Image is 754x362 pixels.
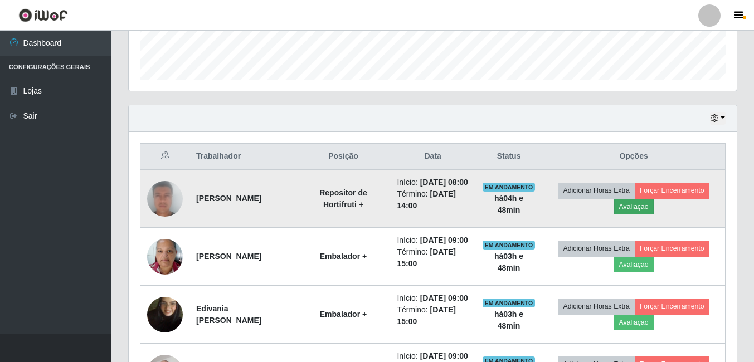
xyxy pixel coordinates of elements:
strong: há 03 h e 48 min [494,252,523,272]
li: Início: [397,350,469,362]
button: Adicionar Horas Extra [558,299,635,314]
li: Início: [397,177,469,188]
time: [DATE] 09:00 [420,351,468,360]
strong: Embalador + [320,252,367,261]
button: Avaliação [614,257,654,272]
button: Forçar Encerramento [635,299,709,314]
strong: Edivania [PERSON_NAME] [196,304,261,325]
img: 1748706192585.jpeg [147,162,183,236]
strong: há 04 h e 48 min [494,194,523,214]
li: Término: [397,188,469,212]
li: Início: [397,234,469,246]
span: EM ANDAMENTO [483,183,536,192]
button: Avaliação [614,315,654,330]
li: Término: [397,304,469,327]
strong: há 03 h e 48 min [494,310,523,330]
th: Posição [296,144,391,170]
time: [DATE] 09:00 [420,293,468,302]
button: Forçar Encerramento [635,183,709,198]
img: CoreUI Logo [18,8,68,22]
strong: Repositor de Hortifruti + [319,188,367,209]
span: EM ANDAMENTO [483,241,536,250]
th: Data [390,144,475,170]
li: Término: [397,246,469,270]
img: 1705544569716.jpeg [147,283,183,346]
button: Avaliação [614,199,654,214]
th: Status [475,144,542,170]
button: Adicionar Horas Extra [558,183,635,198]
strong: Embalador + [320,310,367,319]
strong: [PERSON_NAME] [196,252,261,261]
img: 1686577457270.jpeg [147,233,183,280]
button: Adicionar Horas Extra [558,241,635,256]
button: Forçar Encerramento [635,241,709,256]
strong: [PERSON_NAME] [196,194,261,203]
time: [DATE] 08:00 [420,178,468,187]
th: Trabalhador [189,144,296,170]
time: [DATE] 09:00 [420,236,468,244]
th: Opções [542,144,725,170]
li: Início: [397,292,469,304]
span: EM ANDAMENTO [483,299,536,307]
